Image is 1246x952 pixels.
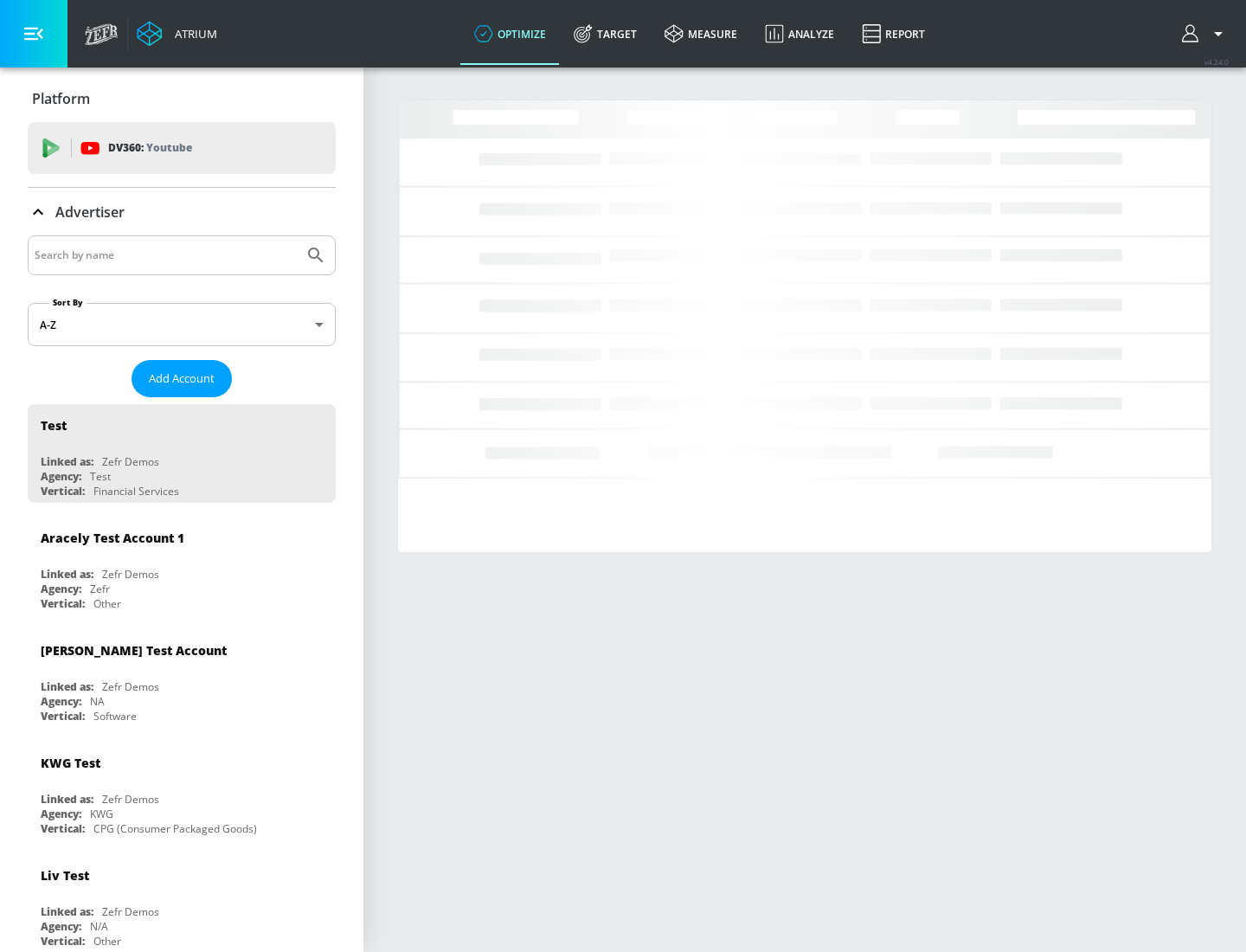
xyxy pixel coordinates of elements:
[41,709,85,724] div: Vertical:
[90,582,110,596] div: Zefr
[41,417,67,434] div: Test
[93,709,137,724] div: Software
[90,919,108,934] div: N/A
[41,821,85,836] div: Vertical:
[651,3,751,65] a: measure
[751,3,848,65] a: Analyze
[49,297,87,308] label: Sort By
[1204,57,1229,67] span: v 4.24.0
[28,404,336,503] div: TestLinked as:Zefr DemosAgency:TestVertical:Financial Services
[102,567,159,582] div: Zefr Demos
[28,629,336,728] div: [PERSON_NAME] Test AccountLinked as:Zefr DemosAgency:NAVertical:Software
[41,867,89,884] div: Liv Test
[28,188,336,236] div: Advertiser
[41,530,184,546] div: Aracely Test Account 1
[848,3,939,65] a: Report
[32,89,90,108] p: Platform
[41,694,81,709] div: Agency:
[560,3,651,65] a: Target
[108,138,192,158] p: DV360:
[41,454,93,469] div: Linked as:
[93,596,121,611] div: Other
[28,742,336,840] div: KWG TestLinked as:Zefr DemosAgency:KWGVertical:CPG (Consumer Packaged Goods)
[132,360,232,397] button: Add Account
[41,807,81,821] div: Agency:
[41,484,85,499] div: Vertical:
[41,755,100,771] div: KWG Test
[146,138,192,157] p: Youtube
[28,303,336,346] div: A-Z
[102,792,159,807] div: Zefr Demos
[41,567,93,582] div: Linked as:
[41,904,93,919] div: Linked as:
[41,582,81,596] div: Agency:
[41,792,93,807] div: Linked as:
[90,694,105,709] div: NA
[149,369,215,389] span: Add Account
[41,642,227,659] div: [PERSON_NAME] Test Account
[55,203,125,222] p: Advertiser
[28,74,336,123] div: Platform
[460,3,560,65] a: optimize
[28,122,336,174] div: DV360: Youtube
[90,807,113,821] div: KWG
[102,904,159,919] div: Zefr Demos
[93,934,121,949] div: Other
[41,934,85,949] div: Vertical:
[168,26,217,42] div: Atrium
[28,517,336,615] div: Aracely Test Account 1Linked as:Zefr DemosAgency:ZefrVertical:Other
[93,484,179,499] div: Financial Services
[41,919,81,934] div: Agency:
[90,469,111,484] div: Test
[41,596,85,611] div: Vertical:
[41,679,93,694] div: Linked as:
[41,469,81,484] div: Agency:
[137,21,217,47] a: Atrium
[102,679,159,694] div: Zefr Demos
[35,244,297,267] input: Search by name
[102,454,159,469] div: Zefr Demos
[93,821,257,836] div: CPG (Consumer Packaged Goods)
